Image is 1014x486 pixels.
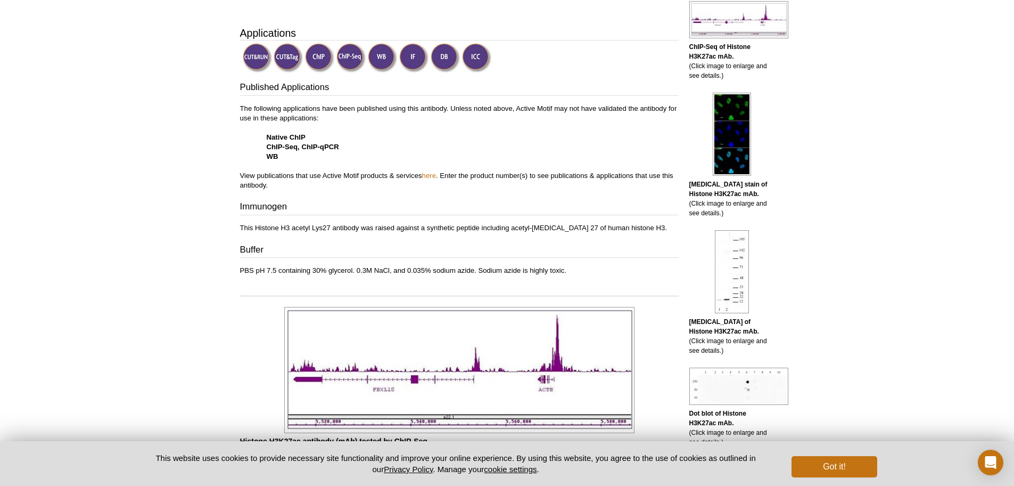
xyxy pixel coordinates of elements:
b: [MEDICAL_DATA] stain of Histone H3K27ac mAb. [689,181,768,198]
button: cookie settings [484,465,537,474]
h3: Immunogen [240,200,679,215]
b: [MEDICAL_DATA] of Histone H3K27ac mAb. [689,318,759,335]
img: Histone H3K27ac antibody (mAb) tested by Western blot. [715,230,749,313]
strong: Native ChIP [267,133,306,141]
b: Dot blot of Histone H3K27ac mAb. [689,410,746,427]
p: ChIP was performed using the (Cat. No. 53040) with 15 ug of chromatin from a human [MEDICAL_DATA]... [240,436,679,484]
div: Open Intercom Messenger [978,450,1003,475]
p: (Click image to enlarge and see details.) [689,42,774,80]
img: ChIP-Seq Validated [336,43,366,72]
strong: ChIP-Seq, ChIP-qPCR [267,143,339,151]
img: Immunocytochemistry Validated [462,43,491,72]
b: ChIP-Seq of Histone H3K27ac mAb. [689,43,751,60]
img: Histone H3K27ac antibody (mAb) tested by dot blot analysis. [689,368,788,405]
img: CUT&Tag Validated [274,43,303,72]
img: Dot Blot Validated [431,43,460,72]
img: Immunofluorescence Validated [399,43,428,72]
p: PBS pH 7.5 containing 30% glycerol. 0.3M NaCl, and 0.035% sodium azide. Sodium azide is highly to... [240,266,679,276]
img: ChIP Validated [305,43,334,72]
button: Got it! [792,456,877,477]
p: This Histone H3 acetyl Lys27 antibody was raised against a synthetic peptide including acetyl-[ME... [240,223,679,233]
h3: Buffer [240,244,679,258]
img: Western Blot Validated [368,43,397,72]
strong: WB [267,152,278,160]
p: (Click image to enlarge and see details.) [689,317,774,355]
img: Histone H3K27ac antibody (mAb) tested by immunofluorescence. [713,93,751,176]
h3: Published Applications [240,81,679,96]
p: This website uses cookies to provide necessary site functionality and improve your online experie... [137,452,774,475]
p: The following applications have been published using this antibody. Unless noted above, Active Mo... [240,104,679,190]
b: Histone H3K27ac antibody (mAb) tested by ChIP-Seq. [240,437,430,446]
p: (Click image to enlarge and see details.) [689,180,774,218]
img: Histone H3K27ac antibody (mAb) tested by ChIP-Seq. [284,307,634,433]
a: Privacy Policy [384,465,433,474]
p: (Click image to enlarge and see details.) [689,409,774,447]
img: Histone H3K27ac antibody (mAb) tested by ChIP-Seq. [689,1,788,38]
a: here [422,172,436,180]
img: CUT&RUN Validated [243,43,272,72]
h3: Applications [240,25,679,41]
